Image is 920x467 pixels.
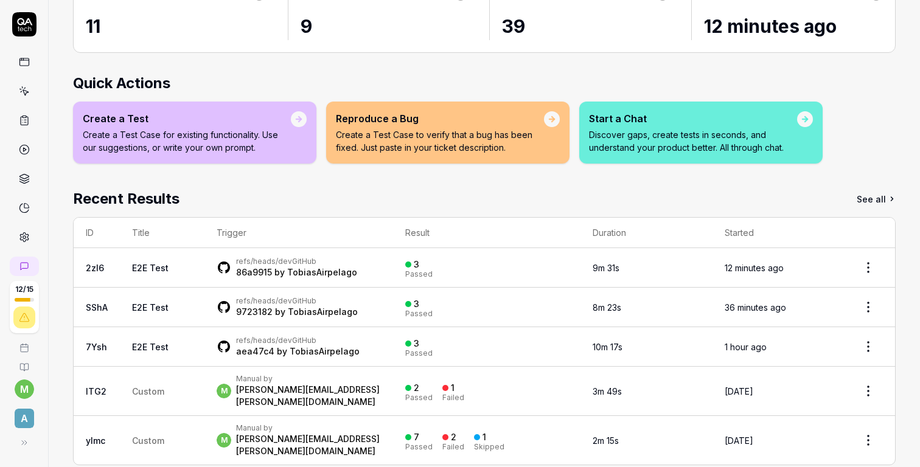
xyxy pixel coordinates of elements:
[393,218,580,248] th: Result
[287,267,357,277] a: TobiasAirpelago
[405,310,433,317] div: Passed
[405,443,433,451] div: Passed
[217,433,231,448] span: m
[10,257,39,276] a: New conversation
[593,342,622,352] time: 10m 17s
[301,13,468,40] div: 9
[132,386,164,396] span: Custom
[725,263,784,273] time: 12 minutes ago
[236,296,292,305] a: refs/heads/dev
[73,188,179,210] h2: Recent Results
[405,271,433,278] div: Passed
[483,432,486,443] div: 1
[132,342,169,352] a: E2E Test
[236,267,272,277] a: 86a9915
[204,218,392,248] th: Trigger
[5,399,43,431] button: A
[336,128,544,154] p: Create a Test Case to verify that a bug has been fixed. Just paste in your ticket description.
[74,218,120,248] th: ID
[217,384,231,398] span: m
[288,306,358,317] a: TobiasAirpelago
[236,423,380,433] div: Manual by
[120,218,204,248] th: Title
[442,394,464,401] div: Failed
[132,302,169,313] a: E2E Test
[132,263,169,273] a: E2E Test
[290,346,360,356] a: TobiasAirpelago
[236,345,360,358] div: by
[704,15,837,37] time: 12 minutes ago
[451,432,456,443] div: 2
[405,350,433,357] div: Passed
[86,342,107,352] a: 7Ysh
[593,263,619,273] time: 9m 31s
[502,13,669,40] div: 39
[236,266,357,278] div: by
[580,218,713,248] th: Duration
[593,435,619,446] time: 2m 15s
[236,336,292,345] a: refs/heads/dev
[725,386,753,396] time: [DATE]
[442,443,464,451] div: Failed
[589,128,797,154] p: Discover gaps, create tests in seconds, and understand your product better. All through chat.
[5,333,43,353] a: Book a call with us
[474,443,504,451] div: Skipped
[725,302,786,313] time: 36 minutes ago
[86,13,266,40] div: 11
[83,128,291,154] p: Create a Test Case for existing functionality. Use our suggestions, or write your own prompt.
[725,435,753,446] time: [DATE]
[86,386,106,396] a: ITG2
[236,433,380,457] div: [PERSON_NAME][EMAIL_ADDRESS][PERSON_NAME][DOMAIN_NAME]
[857,188,896,210] a: See all
[236,384,380,408] div: [PERSON_NAME][EMAIL_ADDRESS][PERSON_NAME][DOMAIN_NAME]
[589,111,797,126] div: Start a Chat
[405,394,433,401] div: Passed
[86,435,105,446] a: ylmc
[86,263,104,273] a: 2zl6
[236,257,357,266] div: GitHub
[15,409,34,428] span: A
[236,296,358,306] div: GitHub
[414,432,419,443] div: 7
[73,72,896,94] h2: Quick Actions
[414,259,419,270] div: 3
[86,302,108,313] a: SShA
[5,353,43,372] a: Documentation
[713,218,842,248] th: Started
[15,286,33,293] span: 12 / 15
[414,382,419,393] div: 2
[83,111,291,126] div: Create a Test
[414,299,419,310] div: 3
[725,342,767,352] time: 1 hour ago
[236,374,380,384] div: Manual by
[132,435,164,446] span: Custom
[236,336,360,345] div: GitHub
[236,257,292,266] a: refs/heads/dev
[451,382,455,393] div: 1
[593,302,621,313] time: 8m 23s
[15,379,34,399] button: m
[236,306,358,318] div: by
[236,306,273,317] a: 9723182
[336,111,544,126] div: Reproduce a Bug
[593,386,622,396] time: 3m 49s
[236,346,274,356] a: aea47c4
[414,338,419,349] div: 3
